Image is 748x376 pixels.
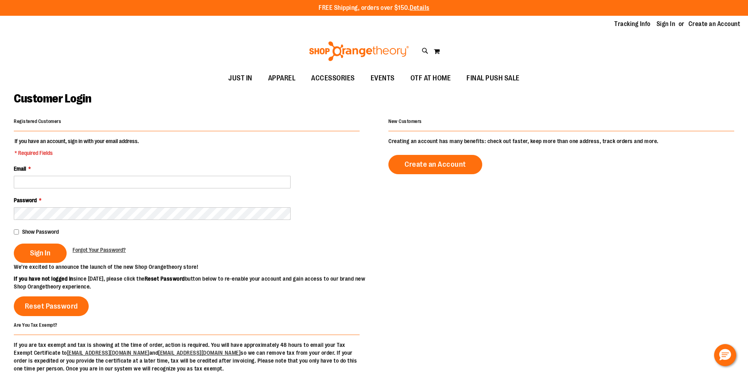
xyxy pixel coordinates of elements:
[405,160,466,169] span: Create an Account
[388,119,422,124] strong: New Customers
[30,249,50,257] span: Sign In
[14,322,58,328] strong: Are You Tax Exempt?
[657,20,675,28] a: Sign In
[145,275,185,282] strong: Reset Password
[14,166,26,172] span: Email
[388,137,734,145] p: Creating an account has many benefits: check out faster, keep more than one address, track orders...
[688,20,741,28] a: Create an Account
[260,69,304,87] a: APPAREL
[14,263,374,271] p: We’re excited to announce the launch of the new Shop Orangetheory store!
[228,69,252,87] span: JUST IN
[73,247,126,253] span: Forgot Your Password?
[14,244,67,263] button: Sign In
[303,69,363,87] a: ACCESSORIES
[14,119,61,124] strong: Registered Customers
[67,350,149,356] a: [EMAIL_ADDRESS][DOMAIN_NAME]
[311,69,355,87] span: ACCESSORIES
[410,4,429,11] a: Details
[22,229,59,235] span: Show Password
[403,69,459,87] a: OTF AT HOME
[388,155,482,174] a: Create an Account
[14,137,140,157] legend: If you have an account, sign in with your email address.
[268,69,296,87] span: APPAREL
[410,69,451,87] span: OTF AT HOME
[466,69,520,87] span: FINAL PUSH SALE
[363,69,403,87] a: EVENTS
[14,275,374,290] p: since [DATE], please click the button below to re-enable your account and gain access to our bran...
[714,344,736,366] button: Hello, have a question? Let’s chat.
[319,4,429,13] p: FREE Shipping, orders over $150.
[25,302,78,311] span: Reset Password
[371,69,395,87] span: EVENTS
[14,92,91,105] span: Customer Login
[459,69,528,87] a: FINAL PUSH SALE
[14,275,73,282] strong: If you have not logged in
[308,41,410,61] img: Shop Orangetheory
[158,350,241,356] a: [EMAIL_ADDRESS][DOMAIN_NAME]
[14,296,89,316] a: Reset Password
[14,341,360,372] p: If you are tax exempt and tax is showing at the time of order, action is required. You will have ...
[15,149,139,157] span: * Required Fields
[14,197,37,203] span: Password
[614,20,651,28] a: Tracking Info
[220,69,260,87] a: JUST IN
[73,246,126,254] a: Forgot Your Password?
